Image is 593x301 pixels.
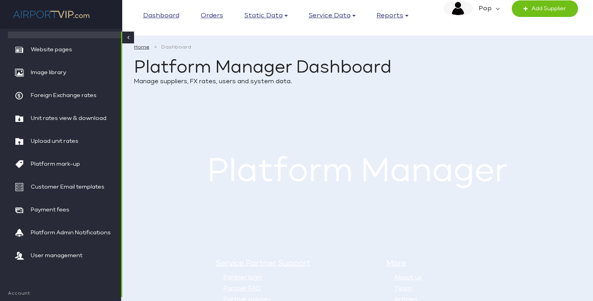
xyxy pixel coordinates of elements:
[528,0,566,17] span: Add Supplier
[224,286,261,292] a: Partner FAQ
[45,258,210,269] h5: Customer Help
[31,61,66,84] span: Image library
[309,10,355,22] a: Service data
[31,38,72,61] span: Website pages
[31,153,80,176] span: Platform mark-up
[8,198,122,221] a: Payment fees
[8,107,122,130] a: Unit rates view & download
[8,84,122,107] a: Foreign Exchange rates
[131,148,584,195] h1: Platform Manager
[201,10,223,22] a: Orders
[386,258,551,269] h5: More
[8,153,122,176] a: Platform mark-up
[8,38,122,61] a: Website pages
[134,43,149,51] a: Home
[216,258,380,269] h5: Service Partner Support
[443,0,500,17] a: image description Pop
[8,61,122,84] a: Image library
[31,198,69,221] span: Payment fees
[224,275,262,280] a: Partner login
[394,286,412,292] a: Team
[8,130,122,153] a: Upload unit rates
[31,130,78,153] span: Upload unit rates
[443,0,473,17] img: image description
[394,275,422,280] a: About us
[377,10,408,22] a: Reports
[31,107,106,130] span: Unit rates view & download
[155,43,191,51] li: Dashboard
[8,176,122,198] a: Customer Email templates
[31,84,97,107] span: Foreign Exchange rates
[134,77,581,86] p: Manage suppliers, FX rates, users and system data.
[134,59,581,77] h1: Platform Manager Dashboard
[12,6,91,23] img: company logo here
[244,10,287,22] a: Static data
[473,0,496,17] em: Pop
[143,10,179,22] a: Dashboard
[31,176,104,198] span: Customer Email templates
